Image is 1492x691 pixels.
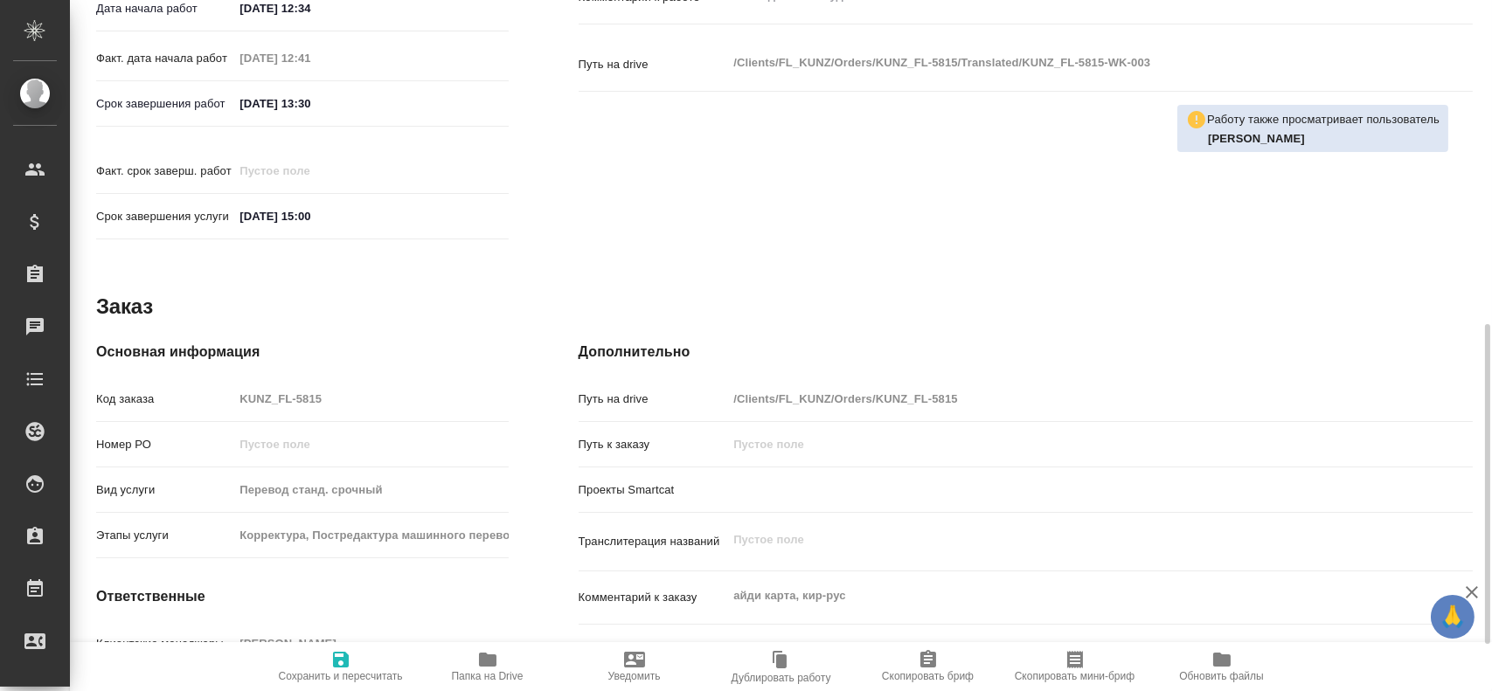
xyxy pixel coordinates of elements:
[579,589,728,606] p: Комментарий к заказу
[233,477,508,502] input: Пустое поле
[732,672,831,684] span: Дублировать работу
[727,48,1398,78] textarea: /Clients/FL_KUNZ/Orders/KUNZ_FL-5815/Translated/KUNZ_FL-5815-WK-003
[96,635,233,653] p: Клиентские менеджеры
[882,670,974,682] span: Скопировать бриф
[414,642,561,691] button: Папка на Drive
[579,533,728,550] p: Транслитерация названий
[1438,598,1468,635] span: 🙏
[855,642,1002,691] button: Скопировать бриф
[96,527,233,544] p: Этапы услуги
[96,95,233,113] p: Срок завершения работ
[452,670,524,682] span: Папка на Drive
[96,50,233,67] p: Факт. дата начала работ
[579,390,728,408] p: Путь на drive
[233,91,386,116] input: ✎ Введи что-нибудь
[579,342,1473,363] h4: Дополнительно
[1208,130,1440,148] p: Попова Галина
[1179,670,1264,682] span: Обновить файлы
[233,386,508,411] input: Пустое поле
[96,481,233,499] p: Вид услуги
[608,670,661,682] span: Уведомить
[233,631,508,656] input: Пустое поле
[727,432,1398,457] input: Пустое поле
[561,642,708,691] button: Уведомить
[1015,670,1135,682] span: Скопировать мини-бриф
[708,642,855,691] button: Дублировать работу
[279,670,403,682] span: Сохранить и пересчитать
[579,436,728,453] p: Путь к заказу
[96,162,233,180] p: Факт. срок заверш. работ
[233,522,508,548] input: Пустое поле
[233,45,386,71] input: Пустое поле
[1207,111,1440,128] p: Работу также просматривает пользователь
[579,56,728,73] p: Путь на drive
[1208,132,1305,145] b: [PERSON_NAME]
[96,436,233,453] p: Номер РО
[96,342,509,363] h4: Основная информация
[1002,642,1148,691] button: Скопировать мини-бриф
[1148,642,1295,691] button: Обновить файлы
[1431,595,1475,639] button: 🙏
[267,642,414,691] button: Сохранить и пересчитать
[233,158,386,183] input: Пустое поле
[727,386,1398,411] input: Пустое поле
[96,586,509,607] h4: Ответственные
[727,581,1398,611] textarea: айди карта, кир-рус
[233,204,386,229] input: ✎ Введи что-нибудь
[96,208,233,225] p: Срок завершения услуги
[96,390,233,408] p: Код заказа
[233,432,508,457] input: Пустое поле
[96,293,153,321] h2: Заказ
[579,481,728,499] p: Проекты Smartcat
